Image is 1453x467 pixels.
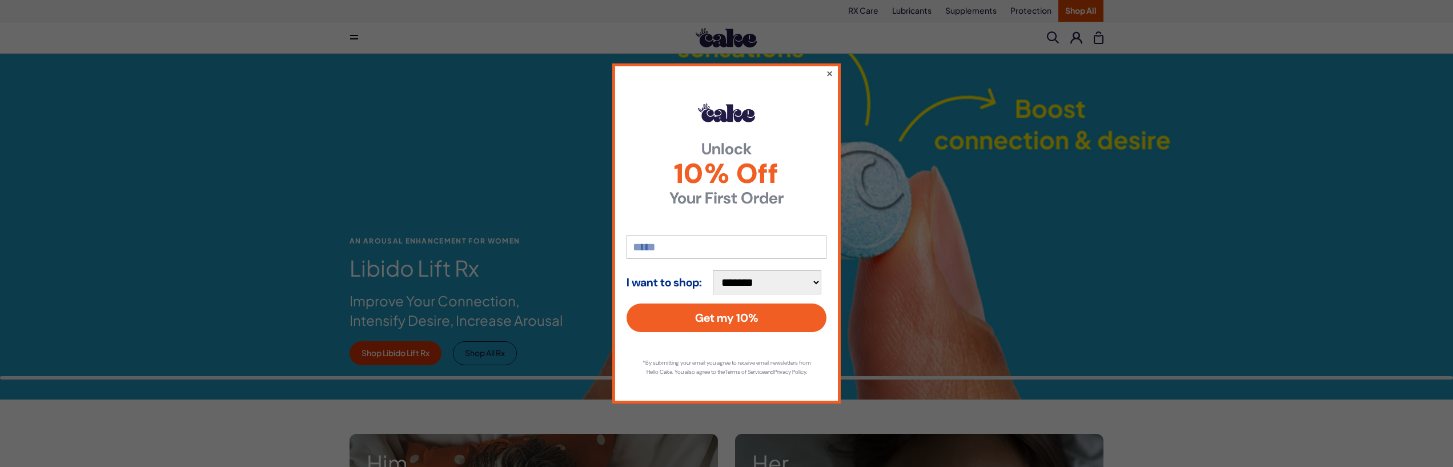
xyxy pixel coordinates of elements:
[627,160,826,187] span: 10% Off
[627,190,826,206] strong: Your First Order
[627,276,702,289] strong: I want to shop:
[638,358,815,377] p: *By submitting your email you agree to receive email newsletters from Hello Cake. You also agree ...
[698,103,755,122] img: Hello Cake
[774,368,806,376] a: Privacy Policy
[627,304,826,332] button: Get my 10%
[725,368,765,376] a: Terms of Service
[627,141,826,157] strong: Unlock
[826,66,833,80] button: ×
